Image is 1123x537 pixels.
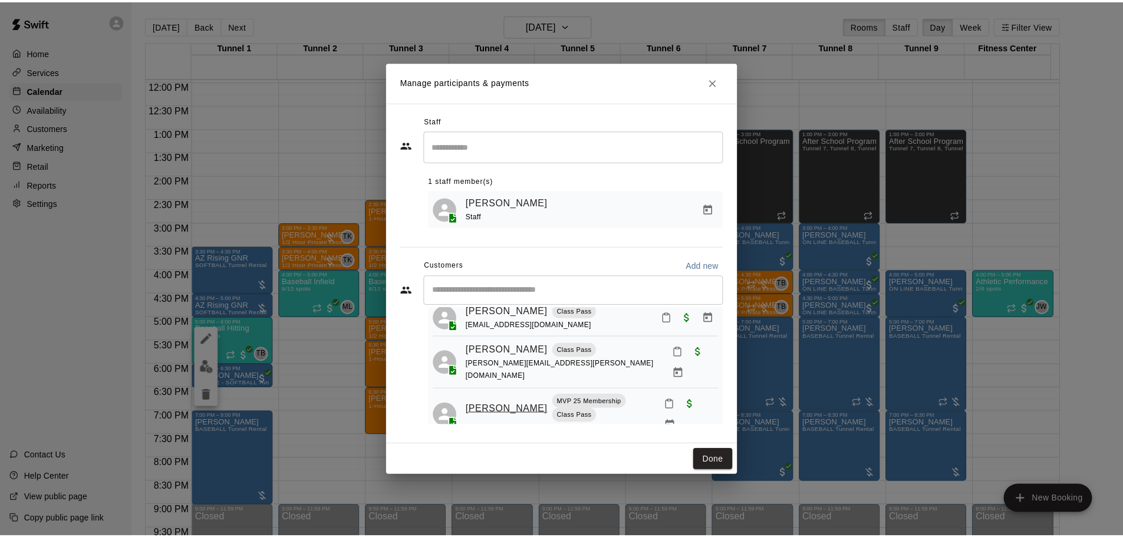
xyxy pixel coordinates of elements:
[561,411,596,421] p: Class Pass
[432,172,497,190] span: 1 staff member(s)
[703,307,724,328] button: Manage bookings & payment
[436,306,460,330] div: Greyson Walters
[664,394,684,414] button: Mark attendance
[436,351,460,374] div: Jameson Corwin
[469,212,485,220] span: Staff
[469,321,596,329] span: [EMAIL_ADDRESS][DOMAIN_NAME]
[427,275,729,305] div: Start typing to search customers...
[403,284,415,296] svg: Customers
[469,424,596,433] span: [EMAIL_ADDRESS][DOMAIN_NAME]
[686,256,729,275] button: Add new
[673,342,693,362] button: Mark attendance
[707,71,729,93] button: Close
[469,195,552,210] a: [PERSON_NAME]
[684,398,706,408] span: Paid with Credit
[436,403,460,427] div: Walker Williams
[427,256,467,275] span: Customers
[561,345,596,355] p: Class Pass
[469,342,552,358] a: [PERSON_NAME]
[403,75,533,88] p: Manage participants & payments
[693,346,714,356] span: Paid with Credit
[681,312,703,322] span: Paid with Credit
[469,304,552,319] a: [PERSON_NAME]
[427,112,444,131] span: Staff
[561,397,626,407] p: MVP 25 Membership
[469,360,658,380] span: [PERSON_NAME][EMAIL_ADDRESS][PERSON_NAME][DOMAIN_NAME]
[469,401,552,417] a: [PERSON_NAME]
[403,139,415,151] svg: Staff
[699,449,738,471] button: Done
[691,260,724,272] p: Add new
[661,308,681,328] button: Mark attendance
[427,130,729,162] div: Search staff
[664,415,686,436] button: Manage bookings & payment
[561,307,596,317] p: Class Pass
[673,363,694,384] button: Manage bookings & payment
[703,199,724,220] button: Manage bookings & payment
[436,197,460,221] div: Tate Budnick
